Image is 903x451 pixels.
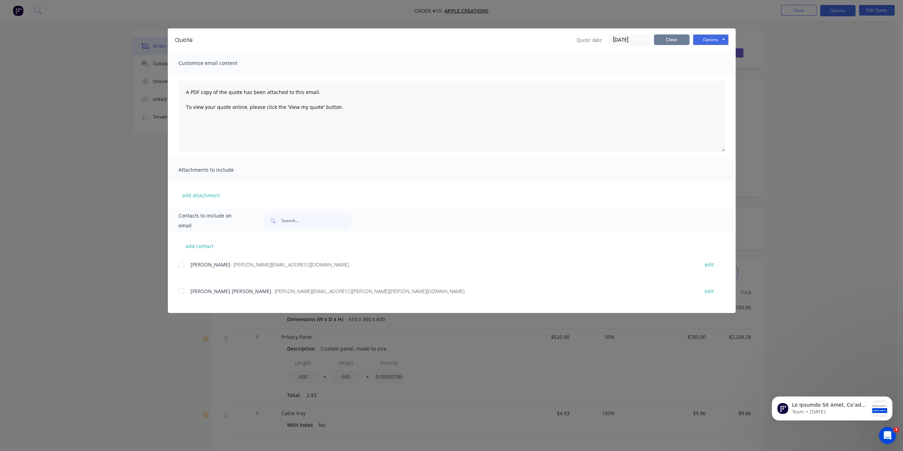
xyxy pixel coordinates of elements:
span: 1 [893,427,899,433]
iframe: Intercom live chat [879,427,896,444]
button: add contact [178,241,221,251]
p: Message from Team, sent 2w ago [31,27,108,33]
button: edit [700,260,718,269]
button: edit [700,286,718,296]
span: Customise email content [178,58,257,68]
button: Close [654,34,689,45]
span: [PERSON_NAME] [191,261,230,268]
span: - [PERSON_NAME][EMAIL_ADDRESS][PERSON_NAME][PERSON_NAME][DOMAIN_NAME] [271,288,464,295]
span: Quote date [577,36,602,44]
button: Options [693,34,728,45]
input: Search... [281,214,352,228]
span: Contacts to include on email [178,211,246,231]
span: Attachments to include [178,165,257,175]
iframe: Intercom notifications message [761,382,903,432]
span: [PERSON_NAME] [PERSON_NAME] [191,288,271,295]
button: add attachment [178,190,224,200]
span: Lo Ipsumdo Sit Amet, Co’ad elitse doe temp incididu utlabor etdolorem al enim admi veniamqu nos e... [31,20,106,428]
div: Quote [175,36,193,44]
textarea: A PDF copy of the quote has been attached to this email. To view your quote online, please click ... [178,81,725,152]
span: - [PERSON_NAME][EMAIL_ADDRESS][DOMAIN_NAME] [230,261,349,268]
